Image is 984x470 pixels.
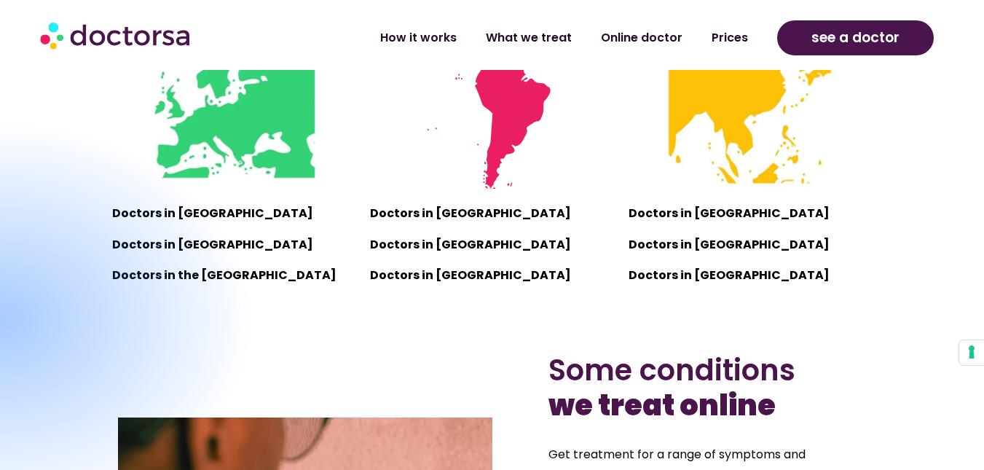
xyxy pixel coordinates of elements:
nav: Menu [262,21,763,55]
b: we treat online [548,385,776,426]
img: Mini map of the countries where Doctorsa is available - Latin America [404,14,580,189]
a: Prices [697,21,763,55]
p: Doctors in [GEOGRAPHIC_DATA] [370,265,613,286]
a: see a doctor [777,20,934,55]
button: Your consent preferences for tracking technologies [959,340,984,365]
a: How it works [366,21,471,55]
p: Doctors in [GEOGRAPHIC_DATA] [629,265,872,286]
a: Online doctor [586,21,697,55]
p: Doctors in [GEOGRAPHIC_DATA] [629,235,872,255]
img: Mini map of the countries where Doctorsa is available - Europe, UK and Turkey [146,14,322,189]
img: Mini map of the countries where Doctorsa is available - Southeast Asia [662,14,838,189]
p: Doctors in [GEOGRAPHIC_DATA] [629,203,872,224]
span: see a doctor [811,26,900,50]
p: Doctors in [GEOGRAPHIC_DATA] [370,203,613,224]
a: What we treat [471,21,586,55]
h2: Some conditions [548,353,866,423]
p: Doctors in [GEOGRAPHIC_DATA] [370,235,613,255]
